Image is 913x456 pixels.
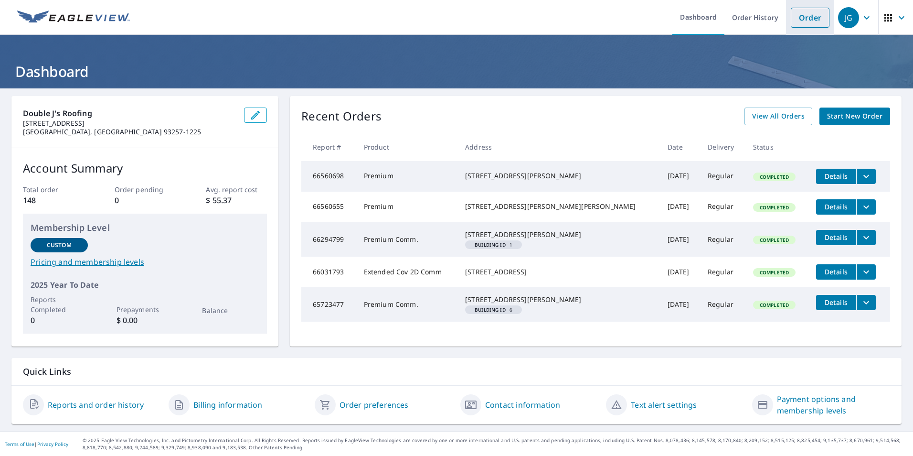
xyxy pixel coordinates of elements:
span: Start New Order [827,110,882,122]
th: Delivery [700,133,745,161]
div: [STREET_ADDRESS][PERSON_NAME][PERSON_NAME] [465,202,652,211]
a: Reports and order history [48,399,144,411]
td: Regular [700,192,745,222]
span: 6 [469,307,518,312]
td: Regular [700,287,745,322]
div: JG [838,7,859,28]
a: Start New Order [819,108,890,125]
p: Avg. report cost [206,185,267,195]
td: [DATE] [660,161,700,192]
a: Order [791,8,829,28]
p: 0 [115,195,176,206]
a: Payment options and membership levels [777,393,890,416]
div: [STREET_ADDRESS][PERSON_NAME] [465,171,652,181]
div: [STREET_ADDRESS][PERSON_NAME] [465,230,652,239]
button: filesDropdownBtn-66560655 [856,199,876,215]
p: | [5,441,68,447]
button: detailsBtn-66560698 [816,169,856,184]
p: 0 [31,315,88,326]
p: Balance [202,305,259,315]
button: detailsBtn-66294799 [816,230,856,245]
em: Building ID [475,307,506,312]
button: detailsBtn-65723477 [816,295,856,310]
p: [GEOGRAPHIC_DATA], [GEOGRAPHIC_DATA] 93257-1225 [23,128,236,136]
th: Status [745,133,808,161]
span: Details [822,233,850,242]
span: Details [822,298,850,307]
button: detailsBtn-66031793 [816,264,856,280]
span: Completed [754,302,795,308]
td: 66560655 [301,192,356,222]
p: 2025 Year To Date [31,279,259,291]
span: Completed [754,174,795,180]
p: Custom [47,241,72,250]
td: Regular [700,161,745,192]
img: EV Logo [17,11,130,25]
p: $ 0.00 [117,315,174,326]
td: [DATE] [660,287,700,322]
td: [DATE] [660,257,700,287]
td: Regular [700,257,745,287]
td: Premium Comm. [356,222,457,257]
a: Pricing and membership levels [31,256,259,268]
td: 65723477 [301,287,356,322]
td: Premium Comm. [356,287,457,322]
td: Premium [356,192,457,222]
th: Address [457,133,660,161]
p: Quick Links [23,366,890,378]
p: Recent Orders [301,108,382,125]
em: Building ID [475,242,506,247]
p: $ 55.37 [206,195,267,206]
span: Completed [754,237,795,243]
p: Prepayments [117,304,174,315]
p: Account Summary [23,160,267,177]
a: Order preferences [340,399,409,411]
td: 66031793 [301,257,356,287]
p: 148 [23,195,84,206]
span: Details [822,172,850,181]
a: Contact information [485,399,560,411]
a: Billing information [193,399,262,411]
p: Membership Level [31,221,259,234]
button: filesDropdownBtn-65723477 [856,295,876,310]
span: View All Orders [752,110,805,122]
button: filesDropdownBtn-66031793 [856,264,876,280]
span: Details [822,267,850,276]
button: filesDropdownBtn-66294799 [856,230,876,245]
th: Report # [301,133,356,161]
a: Terms of Use [5,441,34,447]
p: © 2025 Eagle View Technologies, Inc. and Pictometry International Corp. All Rights Reserved. Repo... [83,437,908,451]
p: Total order [23,185,84,195]
td: [DATE] [660,192,700,222]
td: [DATE] [660,222,700,257]
td: 66294799 [301,222,356,257]
span: Details [822,202,850,211]
div: [STREET_ADDRESS] [465,267,652,277]
p: Double J's Roofing [23,108,236,119]
span: Completed [754,204,795,211]
h1: Dashboard [11,62,902,81]
td: Regular [700,222,745,257]
a: Privacy Policy [37,441,68,447]
p: Reports Completed [31,294,88,315]
p: Order pending [115,185,176,195]
button: detailsBtn-66560655 [816,199,856,215]
a: Text alert settings [631,399,697,411]
th: Date [660,133,700,161]
span: Completed [754,269,795,276]
span: 1 [469,242,518,247]
td: Extended Cov 2D Comm [356,257,457,287]
th: Product [356,133,457,161]
td: 66560698 [301,161,356,192]
p: [STREET_ADDRESS] [23,119,236,128]
a: View All Orders [744,108,812,125]
button: filesDropdownBtn-66560698 [856,169,876,184]
td: Premium [356,161,457,192]
div: [STREET_ADDRESS][PERSON_NAME] [465,295,652,304]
